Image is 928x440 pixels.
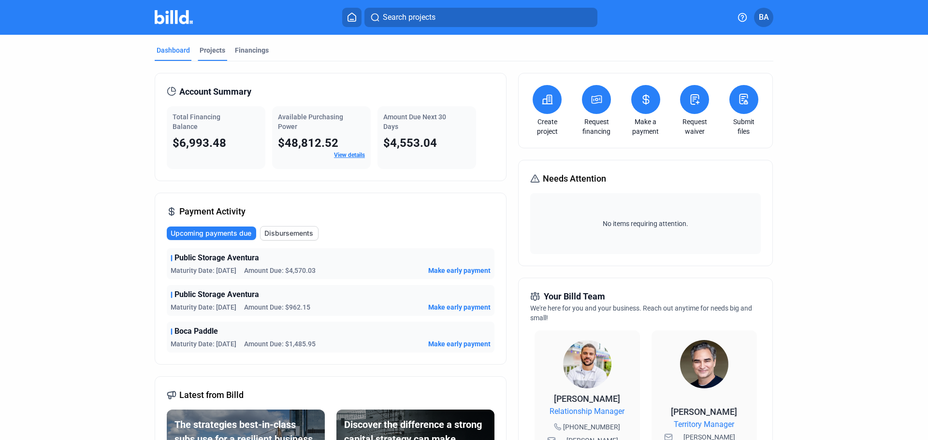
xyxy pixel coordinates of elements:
span: Boca Paddle [174,326,218,337]
span: Maturity Date: [DATE] [171,266,236,275]
span: [PERSON_NAME] [554,394,620,404]
img: Relationship Manager [563,340,611,388]
img: Territory Manager [680,340,728,388]
span: $4,553.04 [383,136,437,150]
span: Territory Manager [674,419,734,430]
span: Needs Attention [543,172,606,185]
span: Available Purchasing Power [278,113,343,130]
span: [PHONE_NUMBER] [563,422,620,432]
span: $48,812.52 [278,136,338,150]
a: Submit files [727,117,761,136]
a: View details [334,152,365,158]
button: Upcoming payments due [167,227,256,240]
span: BA [759,12,769,23]
span: Maturity Date: [DATE] [171,339,236,349]
span: Maturity Date: [DATE] [171,302,236,312]
span: Latest from Billd [179,388,244,402]
span: Account Summary [179,85,251,99]
button: Search projects [364,8,597,27]
button: Make early payment [428,266,491,275]
img: Billd Company Logo [155,10,193,24]
span: [PERSON_NAME] [671,407,737,417]
div: Dashboard [157,45,190,55]
div: Financings [235,45,269,55]
span: Total Financing Balance [173,113,220,130]
button: Disbursements [260,226,319,241]
button: Make early payment [428,339,491,349]
span: Amount Due: $962.15 [244,302,310,312]
span: Amount Due: $4,570.03 [244,266,316,275]
span: Amount Due: $1,485.95 [244,339,316,349]
a: Request financing [580,117,613,136]
span: No items requiring attention. [534,219,756,228]
span: Upcoming payments due [171,228,251,238]
span: Your Billd Team [544,290,605,303]
span: $6,993.48 [173,136,226,150]
span: Amount Due Next 30 Days [383,113,446,130]
span: We're here for you and your business. Reach out anytime for needs big and small! [530,304,752,322]
span: Public Storage Aventura [174,252,259,264]
span: Search projects [383,12,435,23]
a: Make a payment [629,117,663,136]
span: Disbursements [264,228,313,238]
a: Request waiver [678,117,711,136]
button: Make early payment [428,302,491,312]
a: Create project [530,117,564,136]
span: Public Storage Aventura [174,289,259,300]
span: Payment Activity [179,205,246,218]
span: Relationship Manager [550,406,624,417]
button: BA [754,8,773,27]
div: Projects [200,45,225,55]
